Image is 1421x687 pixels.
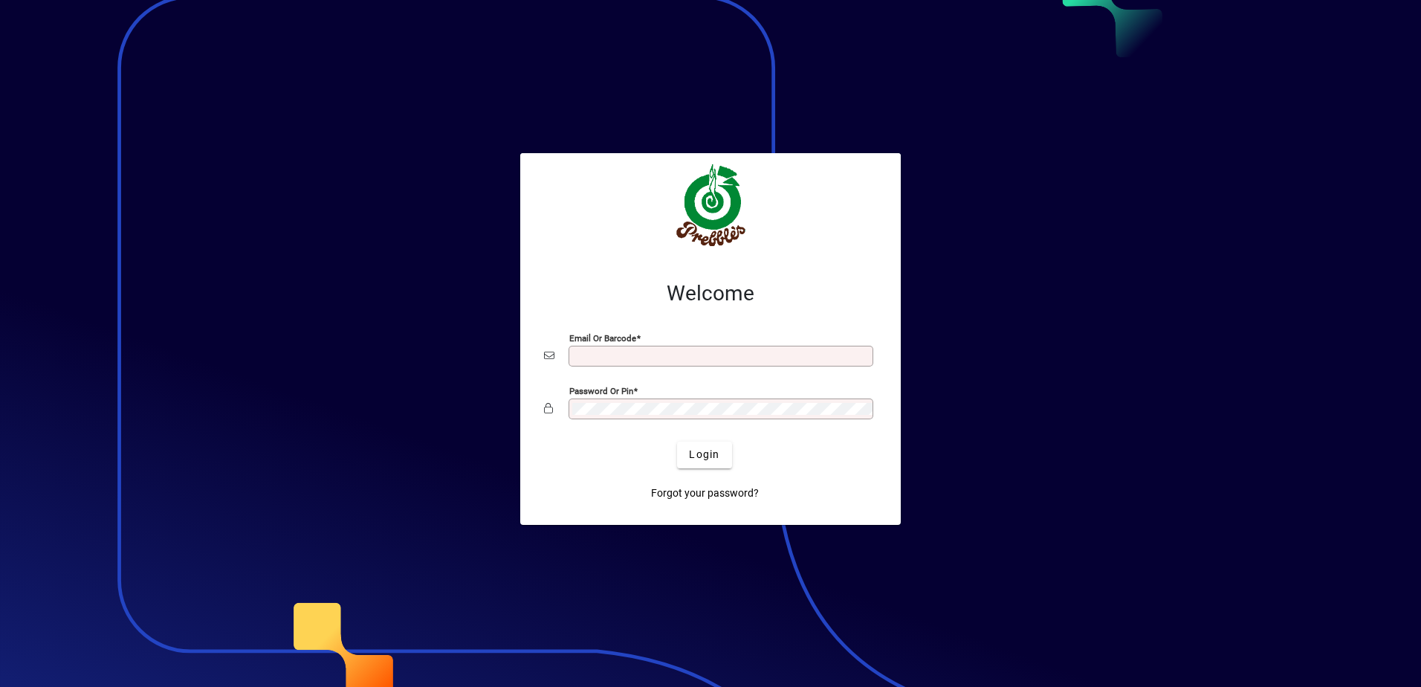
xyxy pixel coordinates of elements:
a: Forgot your password? [645,480,765,507]
mat-label: Password or Pin [569,385,633,396]
span: Forgot your password? [651,486,759,501]
h2: Welcome [544,281,877,306]
button: Login [677,442,731,468]
span: Login [689,447,719,462]
mat-label: Email or Barcode [569,332,636,343]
